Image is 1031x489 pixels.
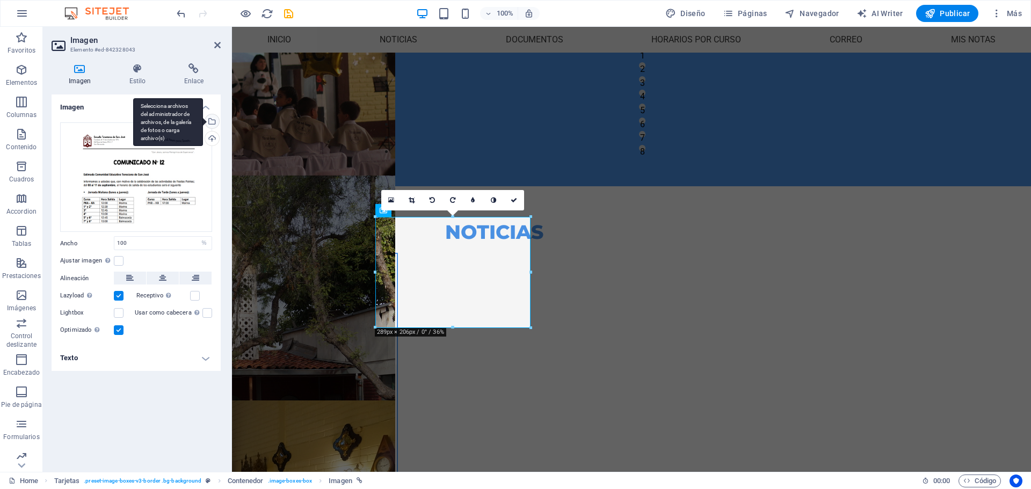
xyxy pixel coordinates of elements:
span: Código [963,475,996,487]
nav: breadcrumb [54,475,362,487]
button: Diseño [661,5,710,22]
p: Favoritos [8,46,35,55]
div: Diseño (Ctrl+Alt+Y) [661,5,710,22]
i: Deshacer: Duplicar elementos (Ctrl+Z) [175,8,187,20]
button: 6 [407,91,413,97]
button: 4 [407,63,413,69]
p: Formularios [3,433,39,441]
span: 00 00 [933,475,950,487]
label: Ajustar imagen [60,254,114,267]
button: Haz clic para salir del modo de previsualización y seguir editando [239,7,252,20]
i: Este elemento es un preajuste personalizable [206,478,210,484]
button: reload [260,7,273,20]
div: comunicado12--o2Tk82Y2xvHKjCw-xdvFw.jpg [60,122,212,232]
button: Código [959,475,1001,487]
p: Prestaciones [2,272,40,280]
button: 7 [407,104,413,111]
button: Usercentrics [1010,475,1022,487]
span: Páginas [723,8,767,19]
p: Elementos [6,78,37,87]
span: Diseño [665,8,706,19]
a: Modo de recorte [402,190,422,210]
button: 100% [480,7,518,20]
h3: Elemento #ed-842328043 [70,45,199,55]
span: Más [991,8,1022,19]
span: . preset-image-boxes-v3-border .bg-background [84,475,201,487]
h4: Texto [52,345,221,371]
button: save [282,7,295,20]
button: AI Writer [852,5,907,22]
a: Escala de grises [483,190,504,210]
a: Haz clic para cancelar la selección y doble clic para abrir páginas [9,475,38,487]
button: Páginas [718,5,772,22]
h4: Estilo [112,63,167,86]
i: Al redimensionar, ajustar el nivel de zoom automáticamente para ajustarse al dispositivo elegido. [524,9,534,18]
p: Imágenes [7,304,36,312]
h2: Imagen [70,35,221,45]
p: Accordion [6,207,37,216]
label: Receptivo [136,289,190,302]
h4: Imagen [52,94,221,114]
div: Selecciona archivos del administrador de archivos, de la galería de fotos o carga archivo(s) [133,98,203,147]
button: Navegador [780,5,844,22]
i: Este elemento está vinculado [357,478,362,484]
span: . image-boxes-box [268,475,313,487]
button: 1 [407,22,413,28]
h6: 100% [496,7,513,20]
a: Girar 90° a la derecha [442,190,463,210]
span: : [941,477,942,485]
label: Alineación [60,272,114,285]
span: Haz clic para seleccionar y doble clic para editar [228,475,264,487]
h4: Enlace [167,63,221,86]
button: 3 [407,49,413,56]
button: 5 [407,77,413,83]
img: Editor Logo [62,7,142,20]
button: 2 [407,35,413,42]
p: Columnas [6,111,37,119]
a: Desenfoque [463,190,483,210]
button: Más [987,5,1026,22]
label: Ancho [60,240,114,246]
h4: Imagen [52,63,112,86]
label: Usar como cabecera [135,306,202,319]
span: Haz clic para seleccionar y doble clic para editar [329,475,352,487]
p: Cuadros [9,175,34,184]
span: Haz clic para seleccionar y doble clic para editar [54,475,80,487]
label: Optimizado [60,324,114,337]
button: 8 [407,118,413,125]
button: Publicar [916,5,979,22]
a: Confirmar ( Ctrl ⏎ ) [504,190,524,210]
p: Contenido [6,143,37,151]
a: Girar 90° a la izquierda [422,190,442,210]
span: AI Writer [856,8,903,19]
button: undo [175,7,187,20]
p: Encabezado [3,368,40,377]
a: Selecciona archivos del administrador de archivos, de la galería de fotos o carga archivo(s) [205,114,220,129]
span: Navegador [785,8,839,19]
i: Volver a cargar página [261,8,273,20]
p: Tablas [12,239,32,248]
h6: Tiempo de la sesión [922,475,950,487]
label: Lightbox [60,306,114,319]
p: Pie de página [1,400,41,409]
i: Guardar (Ctrl+S) [282,8,295,20]
a: Selecciona archivos del administrador de archivos, de la galería de fotos o carga archivo(s) [381,190,402,210]
label: Lazyload [60,289,114,302]
span: Publicar [925,8,970,19]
